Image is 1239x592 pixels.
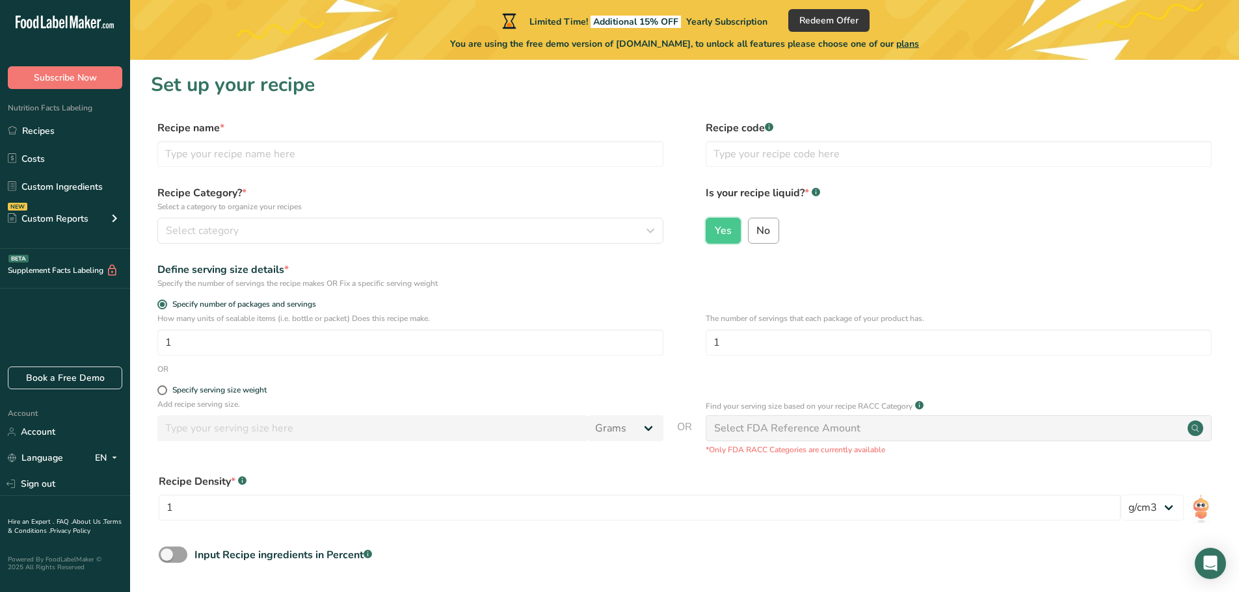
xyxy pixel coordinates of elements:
p: How many units of sealable items (i.e. bottle or packet) Does this recipe make. [157,313,663,324]
span: Yes [715,224,732,237]
label: Recipe name [157,120,663,136]
img: ai-bot.1dcbe71.gif [1192,495,1210,524]
span: Redeem Offer [799,14,859,27]
p: Add recipe serving size. [157,398,663,410]
span: OR [677,419,692,456]
a: Terms & Conditions . [8,517,122,535]
div: Recipe Density [159,474,1121,489]
button: Subscribe Now [8,66,122,89]
div: Specify the number of servings the recipe makes OR Fix a specific serving weight [157,277,663,289]
span: Specify number of packages and servings [167,300,316,309]
div: EN [95,450,122,466]
span: Additional 15% OFF [591,16,681,28]
button: Redeem Offer [788,9,870,32]
label: Recipe code [706,120,1212,136]
p: Select a category to organize your recipes [157,201,663,212]
div: BETA [8,255,29,263]
input: Type your recipe name here [157,141,663,167]
div: Select FDA Reference Amount [714,420,860,436]
input: Type your recipe code here [706,141,1212,167]
div: Custom Reports [8,212,88,225]
span: Subscribe Now [34,71,97,84]
div: Input Recipe ingredients in Percent [194,547,372,563]
p: Find your serving size based on your recipe RACC Category [706,400,913,412]
label: Is your recipe liquid? [706,185,1212,212]
a: Language [8,446,63,469]
a: Privacy Policy [50,526,90,535]
label: Recipe Category? [157,185,663,212]
p: *Only FDA RACC Categories are currently available [706,444,1212,456]
a: Hire an Expert . [8,517,54,526]
div: OR [157,363,168,375]
span: No [756,224,770,237]
a: FAQ . [57,517,72,526]
div: Define serving size details [157,262,663,277]
input: Type your density here [159,495,1121,521]
a: About Us . [72,517,103,526]
p: The number of servings that each package of your product has. [706,313,1212,324]
div: Specify serving size weight [172,385,267,395]
span: Select category [166,223,239,238]
button: Select category [157,218,663,244]
span: plans [896,38,919,50]
h1: Set up your recipe [151,70,1218,99]
div: NEW [8,203,27,211]
span: You are using the free demo version of [DOMAIN_NAME], to unlock all features please choose one of... [450,37,919,51]
input: Type your serving size here [157,415,587,441]
span: Yearly Subscription [686,16,767,28]
div: Powered By FoodLabelMaker © 2025 All Rights Reserved [8,556,122,571]
div: Open Intercom Messenger [1195,548,1226,579]
div: Limited Time! [500,13,767,29]
a: Book a Free Demo [8,367,122,389]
